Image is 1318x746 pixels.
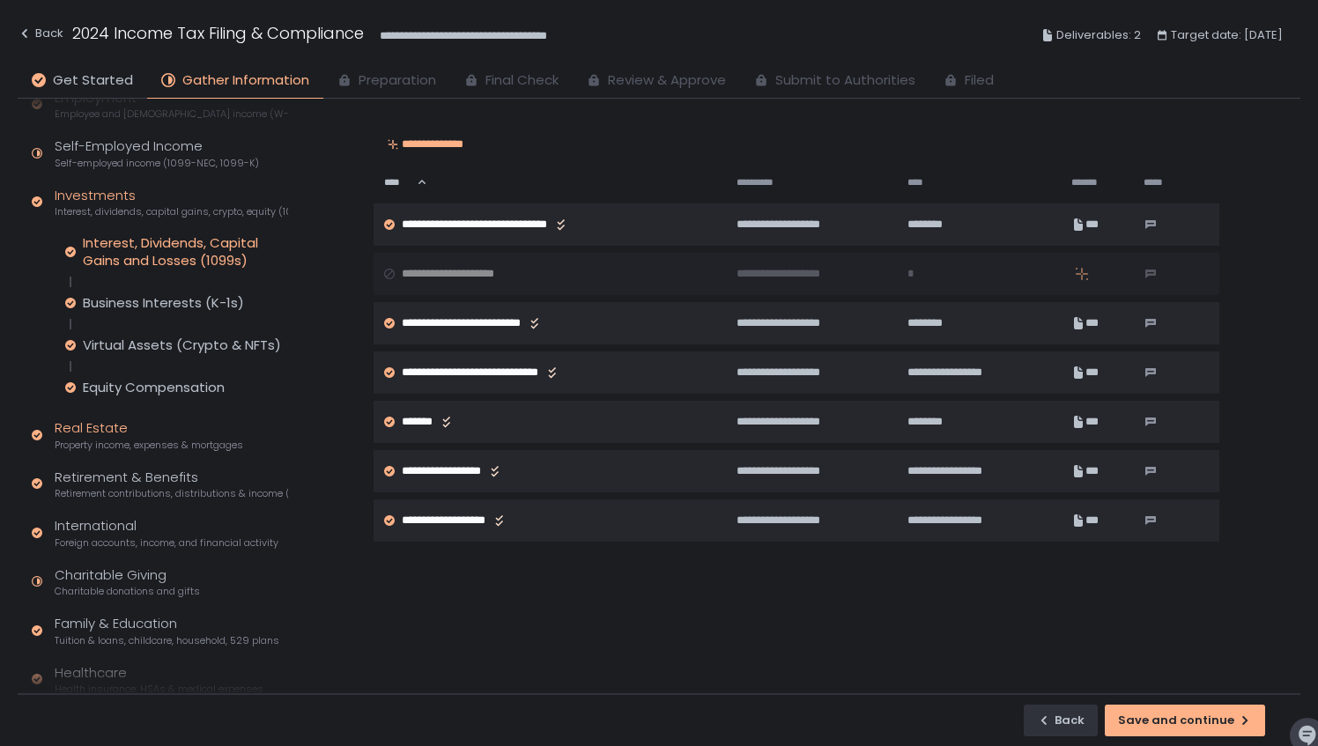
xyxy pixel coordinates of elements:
div: Self-Employed Income [55,137,259,170]
span: Final Check [485,70,559,91]
button: Save and continue [1105,705,1265,736]
span: Filed [965,70,994,91]
span: Gather Information [182,70,309,91]
div: Healthcare [55,663,263,697]
span: Health insurance, HSAs & medical expenses [55,683,263,696]
div: Interest, Dividends, Capital Gains and Losses (1099s) [83,234,288,270]
span: Property income, expenses & mortgages [55,439,243,452]
div: Back [1037,713,1085,728]
div: Save and continue [1118,713,1252,728]
div: Real Estate [55,418,243,452]
span: Submit to Authorities [775,70,915,91]
span: Tuition & loans, childcare, household, 529 plans [55,634,279,647]
h1: 2024 Income Tax Filing & Compliance [72,21,364,45]
button: Back [1024,705,1098,736]
div: Virtual Assets (Crypto & NFTs) [83,336,281,354]
div: Retirement & Benefits [55,468,288,501]
div: Charitable Giving [55,565,200,599]
span: Review & Approve [608,70,726,91]
button: Back [18,21,63,50]
div: Equity Compensation [83,379,225,396]
div: International [55,516,278,550]
div: Back [18,23,63,44]
span: Interest, dividends, capital gains, crypto, equity (1099s, K-1s) [55,205,288,218]
span: Charitable donations and gifts [55,585,200,598]
span: Preparation [359,70,436,91]
span: Get Started [53,70,133,91]
span: Foreign accounts, income, and financial activity [55,536,278,550]
span: Target date: [DATE] [1171,25,1283,46]
div: Family & Education [55,614,279,647]
div: Business Interests (K-1s) [83,294,244,312]
div: Employment [55,88,288,122]
span: Deliverables: 2 [1056,25,1141,46]
span: Retirement contributions, distributions & income (1099-R, 5498) [55,487,288,500]
span: Self-employed income (1099-NEC, 1099-K) [55,157,259,170]
span: Employee and [DEMOGRAPHIC_DATA] income (W-2s) [55,107,288,121]
div: Investments [55,186,288,219]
